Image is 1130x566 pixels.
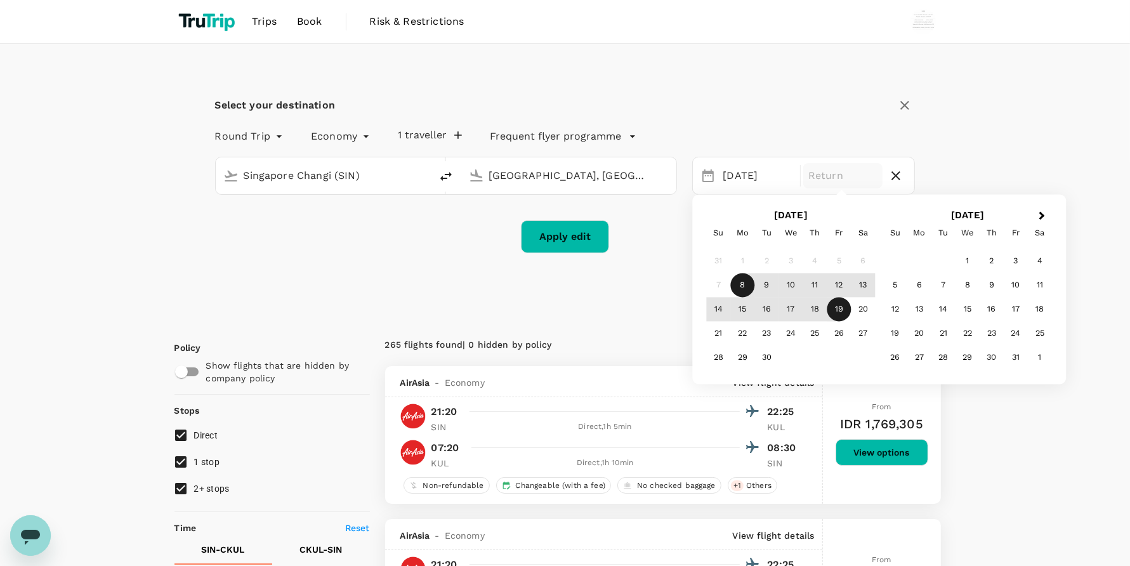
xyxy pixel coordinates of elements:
div: Choose Thursday, October 16th, 2025 [980,298,1004,322]
div: Choose Monday, October 27th, 2025 [907,346,931,370]
div: Choose Tuesday, October 7th, 2025 [931,273,956,298]
h2: [DATE] [879,210,1056,221]
div: Choose Tuesday, October 14th, 2025 [931,298,956,322]
div: Choose Wednesday, October 1st, 2025 [956,249,980,273]
span: + 1 [731,480,744,491]
h2: [DATE] [702,210,879,221]
div: Choose Sunday, September 14th, 2025 [706,298,730,322]
div: Not available Tuesday, September 2nd, 2025 [754,249,779,273]
div: Month September, 2025 [706,249,875,370]
p: Frequent flyer programme [490,129,621,144]
span: Risk & Restrictions [370,14,464,29]
div: Choose Monday, September 8th, 2025 [730,273,754,298]
img: AK [400,404,426,429]
div: Choose Saturday, November 1st, 2025 [1028,346,1052,370]
input: Depart from [244,166,404,185]
div: Not available Sunday, September 7th, 2025 [706,273,730,298]
div: Direct , 1h 5min [471,421,740,433]
button: View options [836,439,928,466]
div: [DATE] [718,164,798,188]
span: - [430,529,445,542]
div: Choose Sunday, October 12th, 2025 [883,298,907,322]
div: Wednesday [779,221,803,246]
div: Choose Tuesday, September 9th, 2025 [754,273,779,298]
button: Apply edit [521,220,609,253]
span: Economy [445,529,485,542]
div: Choose Thursday, October 23rd, 2025 [980,322,1004,346]
div: Choose Wednesday, September 10th, 2025 [779,273,803,298]
h6: IDR 1,769,305 [840,414,923,434]
div: Choose Friday, October 3rd, 2025 [1004,249,1028,273]
div: Choose Monday, October 6th, 2025 [907,273,931,298]
div: Choose Tuesday, September 16th, 2025 [754,298,779,322]
div: Choose Saturday, October 4th, 2025 [1028,249,1052,273]
button: Open [422,174,424,176]
div: Choose Sunday, September 28th, 2025 [706,346,730,370]
div: Choose Monday, October 13th, 2025 [907,298,931,322]
div: Choose Saturday, September 13th, 2025 [851,273,875,298]
div: Choose Friday, October 31st, 2025 [1004,346,1028,370]
div: +1Others [728,477,777,494]
p: CKUL - SIN [299,543,342,556]
span: AirAsia [400,376,430,389]
div: Thursday [803,221,827,246]
div: Choose Wednesday, October 8th, 2025 [956,273,980,298]
div: Wednesday [956,221,980,246]
div: Non-refundable [404,477,490,494]
p: Policy [174,341,186,354]
div: Round Trip [215,126,286,147]
div: 265 flights found | 0 hidden by policy [385,338,663,352]
div: Choose Tuesday, October 28th, 2025 [931,346,956,370]
p: Show flights that are hidden by company policy [206,359,361,385]
div: Thursday [980,221,1004,246]
span: 2+ stops [194,484,230,494]
p: Time [174,522,197,534]
div: Choose Sunday, September 21st, 2025 [706,322,730,346]
span: Non-refundable [418,480,489,491]
div: Changeable (with a fee) [496,477,611,494]
div: Not available Saturday, September 6th, 2025 [851,249,875,273]
button: Open [667,174,670,176]
div: Choose Wednesday, October 29th, 2025 [956,346,980,370]
p: View flight details [733,529,815,542]
div: Not available Friday, September 5th, 2025 [827,249,851,273]
div: Choose Wednesday, September 24th, 2025 [779,322,803,346]
div: Tuesday [931,221,956,246]
div: Choose Wednesday, October 22nd, 2025 [956,322,980,346]
div: Choose Saturday, October 18th, 2025 [1028,298,1052,322]
div: Choose Monday, September 29th, 2025 [730,346,754,370]
div: Choose Friday, September 12th, 2025 [827,273,851,298]
span: From [872,402,891,411]
div: Choose Friday, September 19th, 2025 [827,298,851,322]
div: Saturday [851,221,875,246]
div: Monday [730,221,754,246]
button: Next Month [1034,207,1054,227]
div: Choose Monday, September 15th, 2025 [730,298,754,322]
p: KUL [768,421,799,433]
div: Choose Tuesday, October 21st, 2025 [931,322,956,346]
div: Direct , 1h 10min [471,457,740,470]
div: Choose Thursday, October 9th, 2025 [980,273,1004,298]
p: 08:30 [768,440,799,456]
div: No checked baggage [617,477,721,494]
input: Going to [489,166,650,185]
div: Choose Thursday, September 18th, 2025 [803,298,827,322]
div: Choose Friday, October 10th, 2025 [1004,273,1028,298]
div: Choose Sunday, October 5th, 2025 [883,273,907,298]
p: Reset [345,522,370,534]
div: Choose Friday, October 24th, 2025 [1004,322,1028,346]
p: KUL [431,457,463,470]
div: Choose Friday, October 17th, 2025 [1004,298,1028,322]
div: Friday [1004,221,1028,246]
div: Friday [827,221,851,246]
div: Choose Saturday, October 25th, 2025 [1028,322,1052,346]
button: delete [431,161,461,192]
div: Month October, 2025 [883,249,1052,370]
div: Choose Sunday, October 26th, 2025 [883,346,907,370]
div: Choose Thursday, September 25th, 2025 [803,322,827,346]
div: Monday [907,221,931,246]
div: Not available Wednesday, September 3rd, 2025 [779,249,803,273]
div: Choose Sunday, October 19th, 2025 [883,322,907,346]
div: Saturday [1028,221,1052,246]
span: 1 stop [194,457,220,467]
